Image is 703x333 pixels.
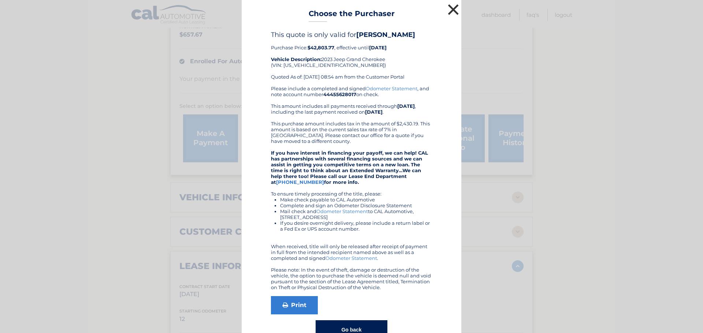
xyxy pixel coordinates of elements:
div: Please include a completed and signed , and note account number on check. This amount includes al... [271,86,432,290]
b: [DATE] [365,109,383,115]
li: If you desire overnight delivery, please include a return label or a Fed Ex or UPS account number. [280,220,432,232]
a: Print [271,296,318,314]
strong: If you have interest in financing your payoff, we can help! CAL has partnerships with several fin... [271,150,428,185]
b: [PERSON_NAME] [356,31,415,39]
a: Odometer Statement [326,255,377,261]
b: $42,803.77 [308,45,334,50]
b: [DATE] [369,45,387,50]
h3: Choose the Purchaser [309,9,395,22]
b: [DATE] [397,103,415,109]
div: Purchase Price: , effective until 2023 Jeep Grand Cherokee (VIN: [US_VEHICLE_IDENTIFICATION_NUMBE... [271,31,432,86]
a: Odometer Statement [316,208,368,214]
a: [PHONE_NUMBER] [276,179,324,185]
li: Mail check and to CAL Automotive, [STREET_ADDRESS] [280,208,432,220]
li: Make check payable to CAL Automotive [280,197,432,203]
h4: This quote is only valid for [271,31,432,39]
a: Odometer Statement [366,86,417,91]
strong: Vehicle Description: [271,56,321,62]
b: 44455628017 [323,91,356,97]
button: × [446,2,461,17]
li: Complete and sign an Odometer Disclosure Statement [280,203,432,208]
